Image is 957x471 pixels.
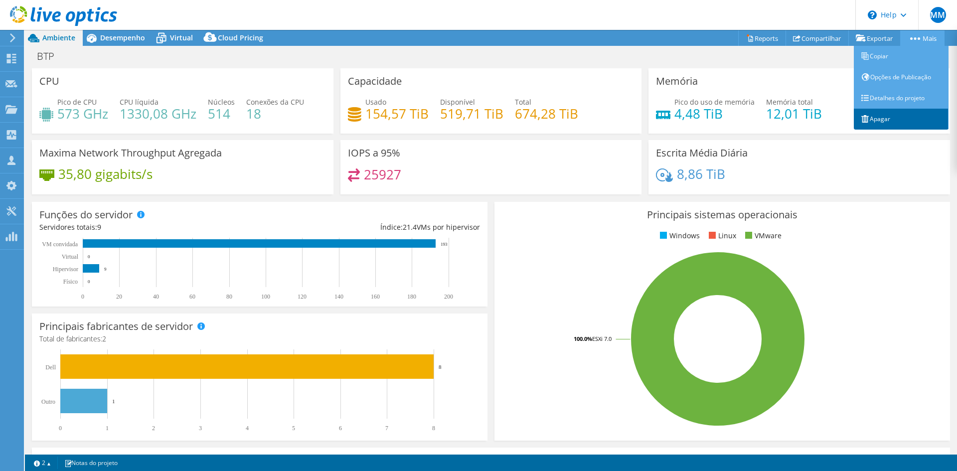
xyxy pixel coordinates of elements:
a: Compartilhar [786,30,849,46]
li: Windows [657,230,700,241]
text: 0 [81,293,84,300]
h4: 35,80 gigabits/s [58,168,153,179]
tspan: ESXi 7.0 [592,335,612,342]
text: 7 [385,425,388,432]
span: Memória total [766,97,813,107]
a: Exportar [848,30,901,46]
text: 5 [292,425,295,432]
h4: 573 GHz [57,108,108,119]
span: 2 [102,334,106,343]
span: 21.4 [403,222,417,232]
h3: Escrita Média Diária [656,148,748,158]
text: VM convidada [42,241,78,248]
text: 0 [88,279,90,284]
h4: 25927 [364,169,401,180]
h4: 18 [246,108,304,119]
text: 3 [199,425,202,432]
h3: Funções do servidor [39,209,133,220]
tspan: 100.0% [574,335,592,342]
h3: Principais fabricantes de servidor [39,321,193,332]
h4: 12,01 TiB [766,108,822,119]
span: Usado [365,97,386,107]
h3: Maxima Network Throughput Agregada [39,148,222,158]
text: 8 [439,364,442,370]
svg: \n [868,10,877,19]
a: Notas do projeto [57,457,125,469]
span: Disponível [440,97,475,107]
text: 60 [189,293,195,300]
h3: Capacidade [348,76,402,87]
text: 140 [334,293,343,300]
a: Reports [738,30,786,46]
text: 4 [246,425,249,432]
h3: Principais sistemas operacionais [502,209,943,220]
text: 0 [59,425,62,432]
a: Copiar [854,46,949,67]
a: 2 [27,457,58,469]
text: 0 [88,254,90,259]
text: 80 [226,293,232,300]
text: 8 [432,425,435,432]
span: 9 [97,222,101,232]
text: 180 [407,293,416,300]
text: 120 [298,293,307,300]
span: Conexões da CPU [246,97,304,107]
li: Linux [706,230,736,241]
h3: IOPS a 95% [348,148,400,158]
text: Outro [41,398,55,405]
span: Núcleos [208,97,235,107]
h4: 4,48 TiB [674,108,755,119]
span: Pico do uso de memória [674,97,755,107]
span: Pico de CPU [57,97,97,107]
span: MM [930,7,946,23]
a: Detalhes do projeto [854,88,949,109]
text: 6 [339,425,342,432]
h3: Memória [656,76,698,87]
text: Hipervisor [53,266,78,273]
span: Total [515,97,531,107]
text: 9 [104,267,107,272]
text: 100 [261,293,270,300]
span: Desempenho [100,33,145,42]
li: VMware [743,230,782,241]
span: Cloud Pricing [218,33,263,42]
h4: 154,57 TiB [365,108,429,119]
text: 200 [444,293,453,300]
h4: 8,86 TiB [677,168,725,179]
div: Servidores totais: [39,222,260,233]
text: Virtual [62,253,79,260]
h4: 514 [208,108,235,119]
text: 2 [152,425,155,432]
a: Apagar [854,109,949,130]
text: 1 [106,425,109,432]
h4: 674,28 TiB [515,108,578,119]
span: Virtual [170,33,193,42]
text: Dell [45,364,56,371]
h4: 1330,08 GHz [120,108,196,119]
tspan: Físico [63,278,78,285]
span: CPU líquida [120,97,159,107]
div: Índice: VMs por hipervisor [260,222,480,233]
text: 193 [441,242,448,247]
text: 1 [112,398,115,404]
a: Opções de Publicação [854,67,949,88]
text: 160 [371,293,380,300]
span: Ambiente [42,33,75,42]
h4: 519,71 TiB [440,108,503,119]
h3: CPU [39,76,59,87]
h1: BTP [32,51,70,62]
a: Mais [900,30,945,46]
h4: Total de fabricantes: [39,333,480,344]
text: 40 [153,293,159,300]
text: 20 [116,293,122,300]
